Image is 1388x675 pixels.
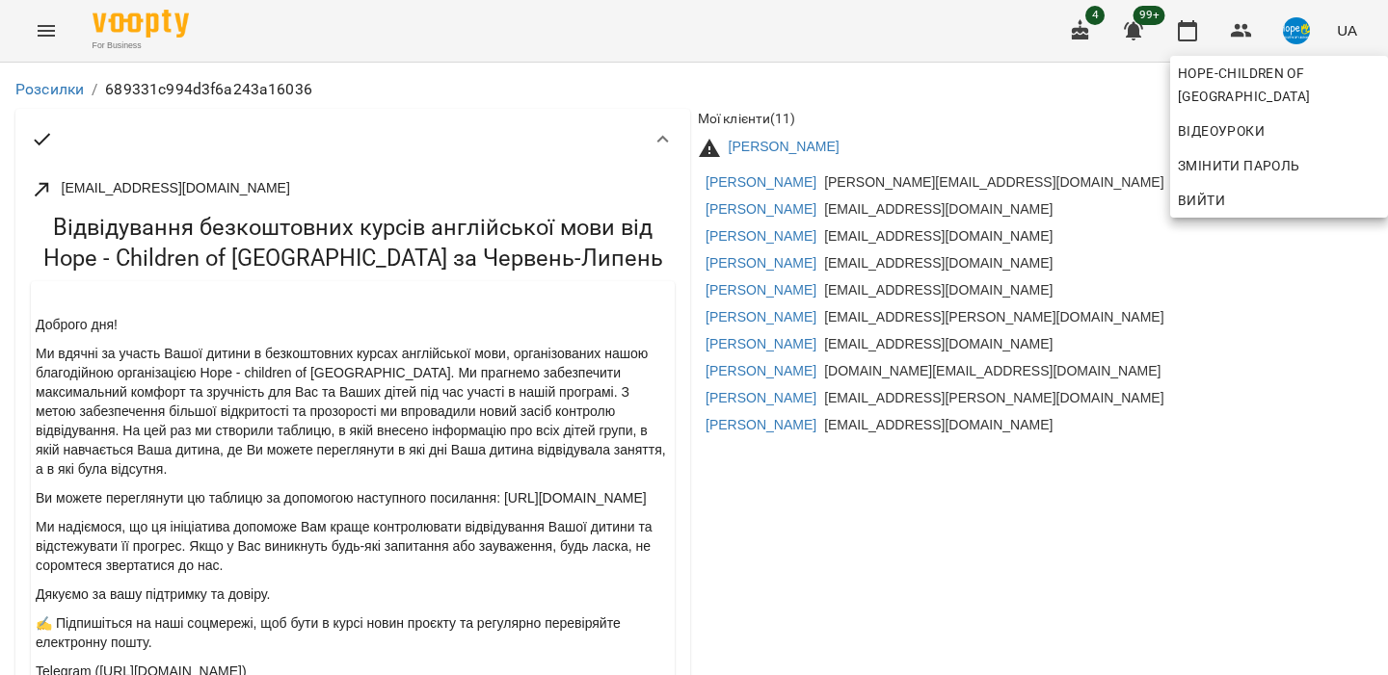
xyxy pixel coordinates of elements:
[1170,183,1388,218] button: Вийти
[1170,114,1272,148] a: Відеоуроки
[1178,154,1380,177] span: Змінити пароль
[1178,189,1225,212] span: Вийти
[1178,119,1265,143] span: Відеоуроки
[1170,56,1388,114] a: Hope-Children of [GEOGRAPHIC_DATA]
[1178,62,1380,108] span: Hope-Children of [GEOGRAPHIC_DATA]
[1170,148,1388,183] a: Змінити пароль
